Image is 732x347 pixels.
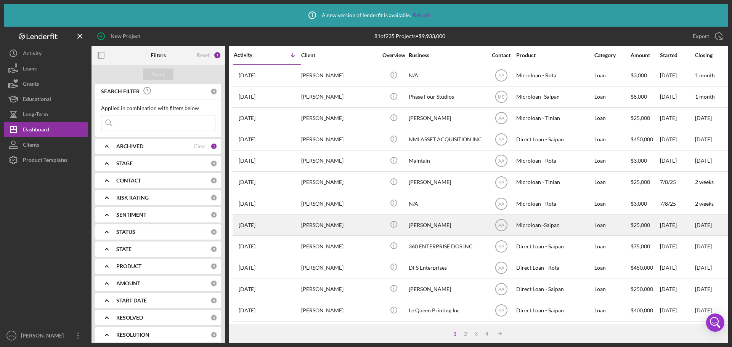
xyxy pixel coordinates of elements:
[695,286,712,292] time: [DATE]
[116,229,135,235] b: STATUS
[374,33,445,39] div: 81 of 235 Projects • $9,933,000
[213,51,221,59] div: 1
[116,177,141,184] b: CONTACT
[409,279,485,299] div: [PERSON_NAME]
[301,108,377,128] div: [PERSON_NAME]
[594,66,630,86] div: Loan
[498,201,504,206] text: AA
[116,143,143,149] b: ARCHIVED
[594,108,630,128] div: Loan
[23,91,51,109] div: Educational
[516,52,592,58] div: Product
[516,301,592,321] div: Direct Loan - Saipan
[4,122,88,137] button: Dashboard
[301,66,377,86] div: [PERSON_NAME]
[239,286,255,292] time: 2025-06-30 03:34
[301,257,377,278] div: [PERSON_NAME]
[301,87,377,107] div: [PERSON_NAME]
[239,307,255,313] time: 2025-06-11 07:06
[409,87,485,107] div: Phase Four Studios
[4,61,88,76] a: Loans
[23,122,49,139] div: Dashboard
[631,172,659,192] div: $25,000
[239,265,255,271] time: 2025-07-03 00:59
[116,195,149,201] b: RISK RATING
[660,130,694,150] div: [DATE]
[23,46,42,63] div: Activity
[516,66,592,86] div: Microloan - Rota
[594,322,630,342] div: Loan
[210,263,217,270] div: 0
[498,222,504,228] text: AA
[116,280,140,286] b: AMOUNT
[594,151,630,171] div: Loan
[210,331,217,338] div: 0
[516,236,592,256] div: Direct Loan - Saipan
[239,115,255,121] time: 2025-08-05 00:08
[693,29,709,44] div: Export
[594,301,630,321] div: Loan
[631,66,659,86] div: $3,000
[695,264,712,271] time: [DATE]
[197,52,210,58] div: Reset
[516,257,592,278] div: Direct Loan - Rota
[631,151,659,171] div: $3,000
[4,91,88,107] button: Educational
[4,76,88,91] a: Grants
[660,87,694,107] div: [DATE]
[631,215,659,235] div: $25,000
[498,73,504,78] text: AA
[631,257,659,278] div: $450,000
[460,331,471,337] div: 2
[4,328,88,343] button: AA[PERSON_NAME]
[210,194,217,201] div: 0
[695,243,712,249] time: [DATE]
[631,322,659,342] div: $200,000
[594,236,630,256] div: Loan
[4,46,88,61] button: Activity
[498,180,504,185] text: AA
[301,301,377,321] div: [PERSON_NAME]
[210,160,217,167] div: 0
[660,66,694,86] div: [DATE]
[516,193,592,214] div: Microloan - Rota
[239,243,255,249] time: 2025-07-04 07:50
[695,200,714,207] time: 2 weeks
[413,12,429,18] a: Reload
[301,215,377,235] div: [PERSON_NAME]
[116,212,146,218] b: SENTIMENT
[301,151,377,171] div: [PERSON_NAME]
[23,152,67,170] div: Product Templates
[409,172,485,192] div: [PERSON_NAME]
[111,29,140,44] div: New Project
[301,172,377,192] div: [PERSON_NAME]
[210,143,217,150] div: 1
[516,151,592,171] div: Microloan - Rota
[19,328,69,345] div: [PERSON_NAME]
[239,94,255,100] time: 2025-08-07 02:49
[695,72,715,78] time: 1 month
[498,94,505,100] text: MC
[482,331,492,337] div: 4
[631,301,659,321] div: $400,000
[409,322,485,342] div: Queen Bee Corp.
[685,29,728,44] button: Export
[660,301,694,321] div: [DATE]
[303,6,429,25] div: A new version of lenderfit is available.
[239,136,255,142] time: 2025-07-31 05:31
[116,315,143,321] b: RESOLVED
[409,301,485,321] div: Le Queen Printing Inc
[695,222,712,228] time: [DATE]
[151,69,165,80] div: Apply
[660,108,694,128] div: [DATE]
[695,93,715,100] time: 1 month
[660,151,694,171] div: [DATE]
[695,157,712,164] time: [DATE]
[379,52,408,58] div: Overview
[4,152,88,168] button: Product Templates
[498,265,504,270] text: AA
[660,215,694,235] div: [DATE]
[116,246,132,252] b: STATE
